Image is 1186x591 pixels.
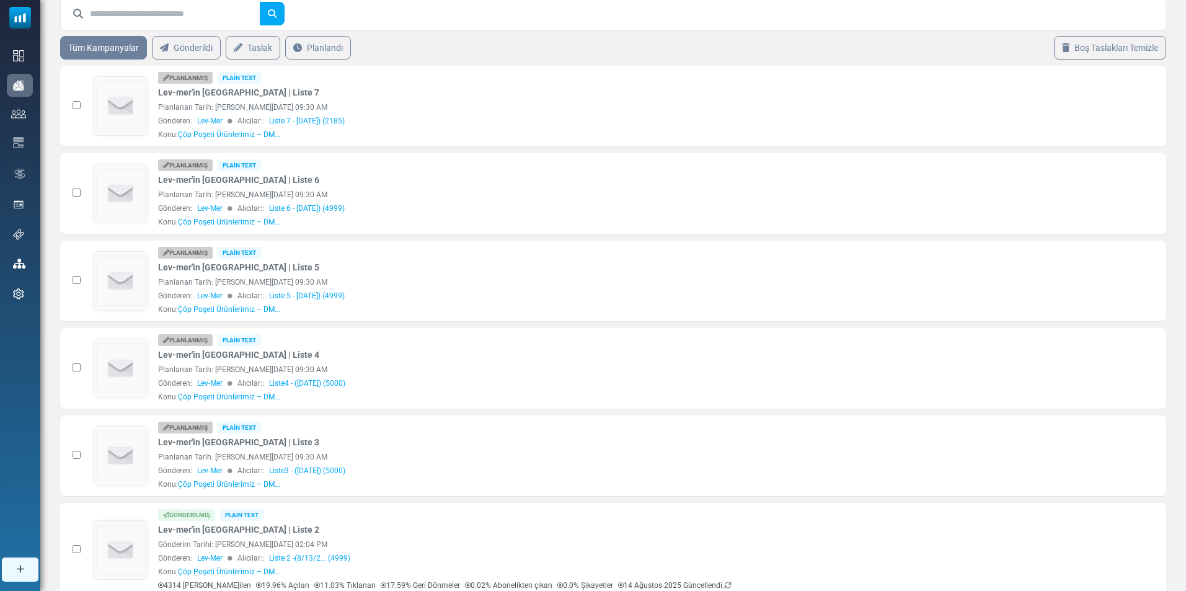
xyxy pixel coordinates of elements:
[557,580,613,591] p: 0.0% Şikayetler
[158,539,1019,550] div: Gönderim Tarihi: [PERSON_NAME][DATE] 02:04 PM
[158,436,319,449] a: Lev-mer'in [GEOGRAPHIC_DATA] | Liste 3
[13,288,24,300] img: settings-icon.svg
[158,203,1019,214] div: Gönderen: Alıcılar::
[158,479,280,490] div: Konu:
[218,247,261,259] div: Plain Text
[197,465,223,476] span: Lev-Mer
[158,174,319,187] a: Lev-mer'in [GEOGRAPHIC_DATA] | Liste 6
[158,566,280,577] div: Konu:
[11,109,26,118] img: contacts-icon.svg
[158,580,251,591] p: 4314 [PERSON_NAME]ilen
[178,480,280,489] span: Çöp Poşeti Ürünlerimiz – DM...
[218,334,261,346] div: Plain Text
[158,129,280,140] div: Konu:
[218,159,261,171] div: Plain Text
[13,137,24,148] img: email-templates-icon.svg
[60,36,147,60] a: Tüm Kampanyalar
[158,189,1019,200] div: Planlanan Tarih: [PERSON_NAME][DATE] 09:30 AM
[197,203,223,214] span: Lev-Mer
[158,261,319,274] a: Lev-mer'in [GEOGRAPHIC_DATA] | Liste 5
[158,115,1019,127] div: Gönderen: Alıcılar::
[13,229,24,240] img: support-icon.svg
[94,77,148,135] img: empty-draft-icon2.svg
[269,290,345,301] a: Liste 5 - [DATE]) (4999)
[94,164,148,223] img: empty-draft-icon2.svg
[197,115,223,127] span: Lev-Mer
[158,159,213,171] div: Planlanmış
[13,80,24,91] img: campaigns-icon-active.png
[314,580,376,591] p: 11.03% Tıklanan
[158,509,215,521] div: Gönderilmiş
[158,391,280,402] div: Konu:
[158,72,213,84] div: Planlanmış
[158,247,213,259] div: Planlanmış
[178,305,280,314] span: Çöp Poşeti Ürünlerimiz – DM...
[13,167,27,181] img: workflow.svg
[158,102,1019,113] div: Planlanan Tarih: [PERSON_NAME][DATE] 09:30 AM
[158,422,213,433] div: Planlanmış
[218,422,261,433] div: Plain Text
[269,203,345,214] a: Liste 6 - [DATE]) (4999)
[256,580,309,591] p: 19.96% Açılan
[178,567,280,576] span: Çöp Poşeti Ürünlerimiz – DM...
[618,580,732,591] p: 14 Ağustos 2025 Güncellendi
[381,580,460,591] p: 17.59% Geri Dönmeler
[94,521,148,579] img: empty-draft-icon2.svg
[178,130,280,139] span: Çöp Poşeti Ürünlerimiz – DM...
[158,86,319,99] a: Lev-mer'in [GEOGRAPHIC_DATA] | Liste 7
[94,427,148,485] img: empty-draft-icon2.svg
[94,252,148,310] img: empty-draft-icon2.svg
[158,334,213,346] div: Planlanmış
[13,50,24,61] img: dashboard-icon.svg
[13,199,24,210] img: landing_pages.svg
[220,509,263,521] div: Plain Text
[178,393,280,401] span: Çöp Poşeti Ürünlerimiz – DM...
[226,36,280,60] a: Taslak
[158,349,319,362] a: Lev-mer'in [GEOGRAPHIC_DATA] | Liste 4
[285,36,351,60] a: Planlandı
[269,465,345,476] a: Liste3 - ([DATE]) (5000)
[197,553,223,564] span: Lev-Mer
[158,451,1019,463] div: Planlanan Tarih: [PERSON_NAME][DATE] 09:30 AM
[1054,36,1166,60] a: Boş Taslakları Temizle
[158,216,280,228] div: Konu:
[94,339,148,398] img: empty-draft-icon2.svg
[158,304,280,315] div: Konu:
[158,523,319,536] a: Lev-mer'in [GEOGRAPHIC_DATA] | Liste 2
[269,553,350,564] a: Liste 2 -(8/13/2... (4999)
[178,218,280,226] span: Çöp Poşeti Ürünlerimiz – DM...
[152,36,221,60] a: Gönderildi
[465,580,552,591] p: 0.02% Abonelikten çıkan
[158,277,1019,288] div: Planlanan Tarih: [PERSON_NAME][DATE] 09:30 AM
[197,378,223,389] span: Lev-Mer
[269,115,345,127] a: Liste 7 - [DATE]) (2185)
[269,378,345,389] a: Liste4 - ([DATE]) (5000)
[158,378,1019,389] div: Gönderen: Alıcılar::
[197,290,223,301] span: Lev-Mer
[158,364,1019,375] div: Planlanan Tarih: [PERSON_NAME][DATE] 09:30 AM
[158,465,1019,476] div: Gönderen: Alıcılar::
[158,290,1019,301] div: Gönderen: Alıcılar::
[9,7,31,29] img: mailsoftly_icon_blue_white.svg
[218,72,261,84] div: Plain Text
[158,553,1019,564] div: Gönderen: Alıcılar::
